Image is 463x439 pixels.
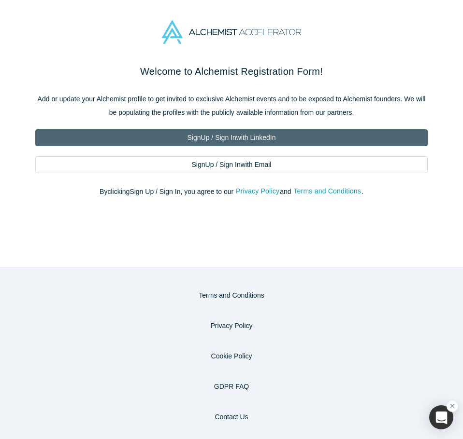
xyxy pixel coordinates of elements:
[188,287,274,304] button: Terms and Conditions
[204,378,259,395] a: GDPR FAQ
[35,129,428,146] a: SignUp / Sign Inwith LinkedIn
[235,186,280,197] button: Privacy Policy
[201,348,262,365] button: Cookie Policy
[200,317,262,334] button: Privacy Policy
[162,20,301,44] img: Alchemist Accelerator Logo
[293,186,362,197] button: Terms and Conditions
[204,409,258,425] button: Contact Us
[35,156,428,173] a: SignUp / Sign Inwith Email
[35,92,428,119] p: Add or update your Alchemist profile to get invited to exclusive Alchemist events and to be expos...
[35,64,428,79] h2: Welcome to Alchemist Registration Form!
[35,187,428,197] p: By clicking Sign Up / Sign In , you agree to our and .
